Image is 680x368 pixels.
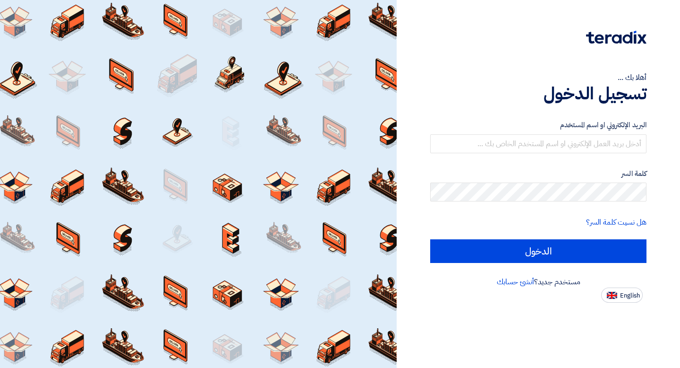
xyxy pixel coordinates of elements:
[586,217,646,228] a: هل نسيت كلمة السر؟
[430,134,646,153] input: أدخل بريد العمل الإلكتروني او اسم المستخدم الخاص بك ...
[430,72,646,83] div: أهلا بك ...
[497,276,534,288] a: أنشئ حسابك
[430,83,646,104] h1: تسجيل الدخول
[430,276,646,288] div: مستخدم جديد؟
[607,292,617,299] img: en-US.png
[586,31,646,44] img: Teradix logo
[430,239,646,263] input: الدخول
[430,168,646,179] label: كلمة السر
[601,288,643,303] button: English
[430,120,646,131] label: البريد الإلكتروني او اسم المستخدم
[620,292,640,299] span: English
